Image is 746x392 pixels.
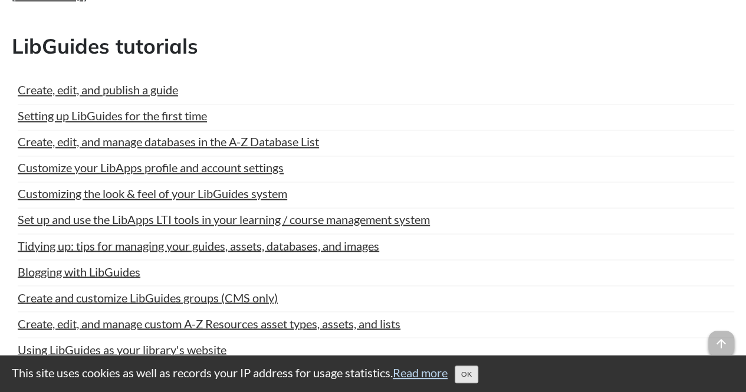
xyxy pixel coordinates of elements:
a: Setting up LibGuides for the first time [18,107,207,124]
a: Using LibGuides as your library's website [18,340,226,358]
a: Read more [393,365,448,380]
a: Customize your LibApps profile and account settings [18,159,284,176]
a: Create and customize LibGuides groups (CMS only) [18,288,278,306]
a: Customizing the look & feel of your LibGuides system [18,185,287,202]
a: Create, edit, and publish a guide [18,81,178,98]
a: Tidying up: tips for managing your guides, assets, databases, and images [18,236,379,254]
a: Create, edit, and manage databases in the A-Z Database List [18,133,319,150]
a: Blogging with LibGuides [18,262,140,280]
a: Create, edit, and manage custom A-Z Resources asset types, assets, and lists [18,314,400,332]
button: Close [455,365,478,383]
h2: LibGuides tutorials [12,32,734,61]
a: Set up and use the LibApps LTI tools in your learning / course management system [18,210,430,228]
span: arrow_upward [708,331,734,357]
a: arrow_upward [708,332,734,346]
